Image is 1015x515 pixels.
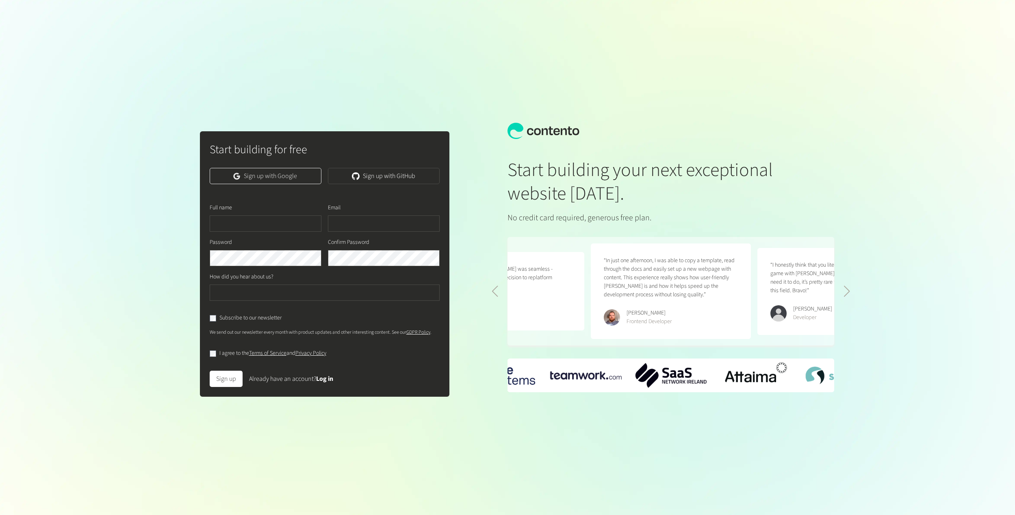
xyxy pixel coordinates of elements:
a: Terms of Service [249,349,286,357]
a: Sign up with GitHub [328,168,440,184]
div: Next slide [844,286,850,297]
a: Log in [316,374,333,383]
div: 4 / 6 [805,367,877,384]
label: Subscribe to our newsletter [219,314,282,322]
img: Erik Galiana Farell [604,309,620,326]
div: Previous slide [491,286,498,297]
h2: Start building for free [210,141,440,158]
a: Privacy Policy [295,349,326,357]
p: No credit card required, generous free plan. [507,212,781,224]
div: Frontend Developer [627,317,672,326]
div: Already have an account? [249,374,333,384]
div: 1 / 6 [550,371,622,379]
a: GDPR Policy [406,329,430,336]
div: 2 / 6 [635,363,707,388]
div: [PERSON_NAME] [627,309,672,317]
a: Sign up with Google [210,168,321,184]
label: Password [210,238,232,247]
img: SaaS-Network-Ireland-logo.png [635,363,707,388]
figure: 1 / 5 [591,243,751,339]
figure: 2 / 5 [757,248,917,335]
label: I agree to the and [219,349,326,358]
label: How did you hear about us? [210,273,273,281]
label: Full name [210,204,232,212]
div: 3 / 6 [720,359,792,392]
p: We send out our newsletter every month with product updates and other interesting content. See our . [210,329,440,336]
h1: Start building your next exceptional website [DATE]. [507,159,781,205]
label: Email [328,204,341,212]
button: Sign up [210,371,243,387]
img: Attaima-Logo.png [720,359,792,392]
p: “I honestly think that you literally killed the "Headless CMS" game with [PERSON_NAME], it just d... [770,261,904,295]
div: [PERSON_NAME] [793,305,832,313]
img: teamwork-logo.png [550,371,622,379]
img: SkillsVista-Logo.png [805,367,877,384]
label: Confirm Password [328,238,369,247]
div: Developer [793,313,832,322]
img: Kevin Abatan [770,305,787,322]
p: “In just one afternoon, I was able to copy a template, read through the docs and easily set up a ... [604,256,738,299]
